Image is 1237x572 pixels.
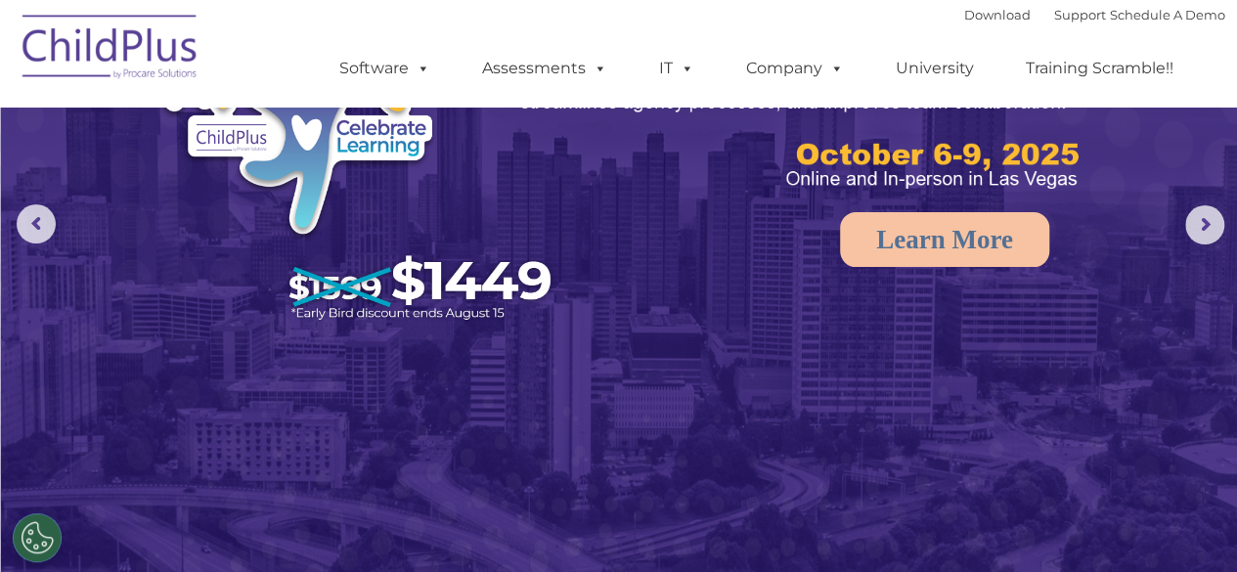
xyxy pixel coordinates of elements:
a: Support [1054,7,1106,22]
a: University [876,49,994,88]
a: Assessments [463,49,627,88]
a: Software [320,49,450,88]
span: Phone number [272,209,355,224]
a: Company [727,49,863,88]
img: ChildPlus by Procare Solutions [13,1,208,99]
span: Last name [272,129,331,144]
a: Learn More [840,212,1049,267]
a: Schedule A Demo [1110,7,1225,22]
button: Cookies Settings [13,513,62,562]
font: | [964,7,1225,22]
a: IT [640,49,714,88]
a: Training Scramble!! [1006,49,1193,88]
a: Download [964,7,1031,22]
